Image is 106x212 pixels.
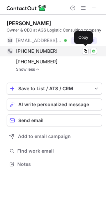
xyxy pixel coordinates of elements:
[7,83,102,95] button: save-profile-one-click
[36,67,40,72] img: -
[7,160,102,169] button: Notes
[17,148,99,154] span: Find work email
[7,20,51,27] div: [PERSON_NAME]
[92,49,96,53] img: Whatsapp
[18,118,44,123] span: Send email
[7,4,47,12] img: ContactOut v5.3.10
[7,99,102,110] button: AI write personalized message
[7,130,102,142] button: Add to email campaign
[16,67,102,72] a: Show less
[71,37,97,44] button: Reveal Button
[18,134,71,139] span: Add to email campaign
[18,86,90,91] div: Save to List / ATS / CRM
[7,146,102,156] button: Find work email
[16,59,57,65] span: [PHONE_NUMBER]
[7,27,102,33] div: Owner & CEO at AGS Logistic Consulting company
[7,114,102,126] button: Send email
[17,161,99,167] span: Notes
[16,37,62,43] span: [EMAIL_ADDRESS][DOMAIN_NAME]
[18,102,89,107] span: AI write personalized message
[16,48,57,54] span: [PHONE_NUMBER]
